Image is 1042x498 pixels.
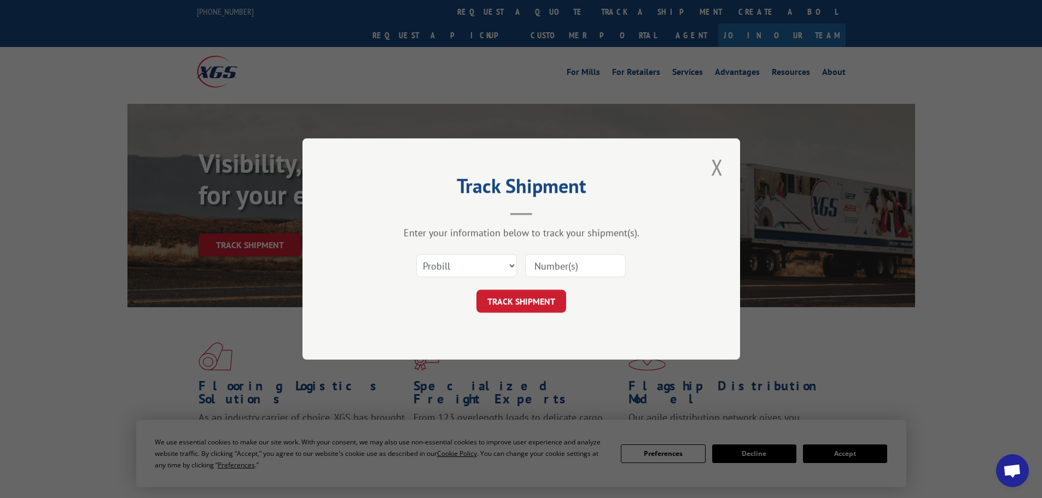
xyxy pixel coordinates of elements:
div: Enter your information below to track your shipment(s). [357,226,685,239]
h2: Track Shipment [357,178,685,199]
button: Close modal [708,152,726,182]
input: Number(s) [525,254,626,277]
button: TRACK SHIPMENT [476,290,566,313]
a: Open chat [996,454,1029,487]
